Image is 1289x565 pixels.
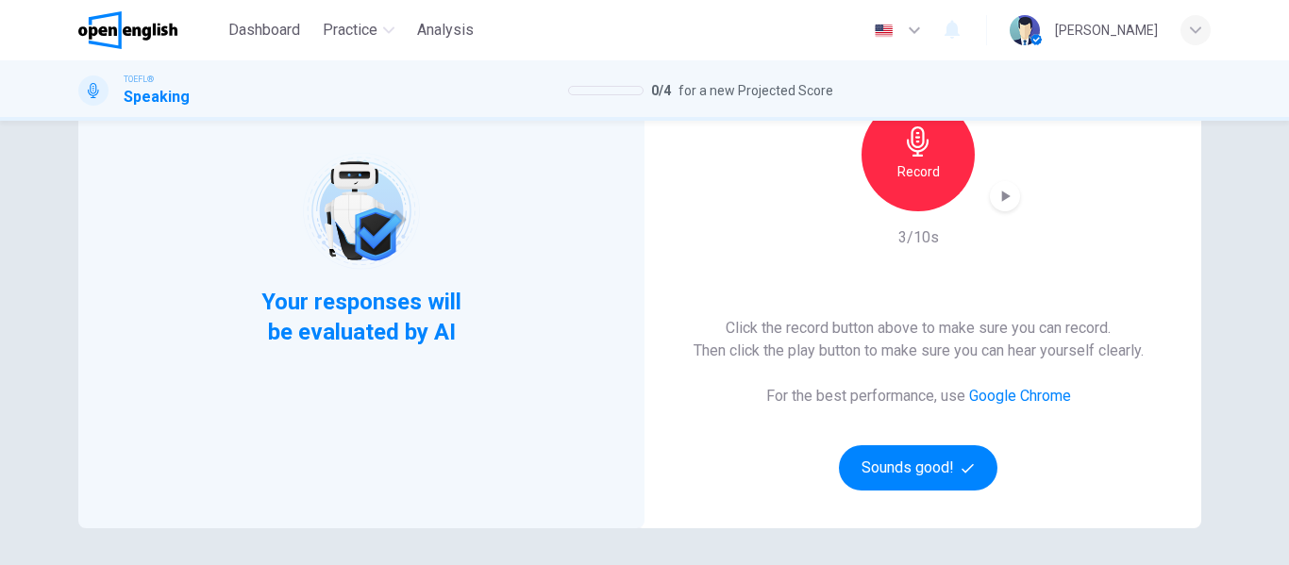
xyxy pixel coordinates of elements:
[124,73,154,86] span: TOEFL®
[898,226,939,249] h6: 3/10s
[417,19,474,42] span: Analysis
[78,11,177,49] img: OpenEnglish logo
[862,98,975,211] button: Record
[766,385,1071,407] h6: For the best performance, use
[323,19,377,42] span: Practice
[228,19,300,42] span: Dashboard
[839,445,997,490] button: Sounds good!
[897,160,940,183] h6: Record
[678,79,833,102] span: for a new Projected Score
[124,86,190,108] h1: Speaking
[78,11,221,49] a: OpenEnglish logo
[221,13,308,47] button: Dashboard
[1010,15,1040,45] img: Profile picture
[651,79,671,102] span: 0 / 4
[410,13,481,47] button: Analysis
[1055,19,1158,42] div: [PERSON_NAME]
[872,24,896,38] img: en
[969,387,1071,405] a: Google Chrome
[694,317,1144,362] h6: Click the record button above to make sure you can record. Then click the play button to make sur...
[247,287,477,347] span: Your responses will be evaluated by AI
[301,151,421,271] img: robot icon
[315,13,402,47] button: Practice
